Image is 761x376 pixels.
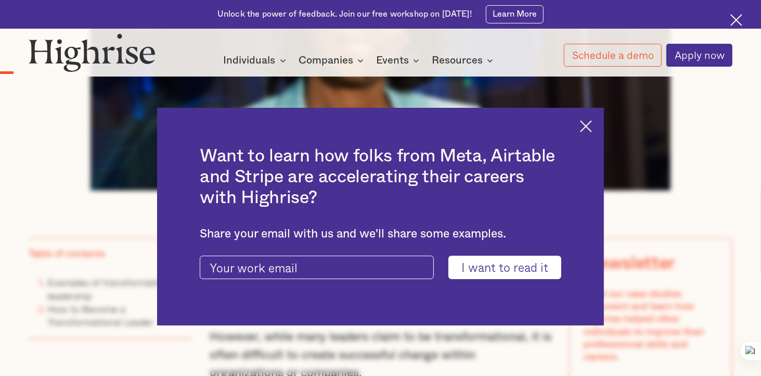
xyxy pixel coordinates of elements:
[486,5,544,23] a: Learn More
[448,256,561,280] input: I want to read it
[730,14,742,26] img: Cross icon
[432,54,483,67] div: Resources
[200,146,561,208] h2: Want to learn how folks from Meta, Airtable and Stripe are accelerating their careers with Highrise?
[376,54,422,67] div: Events
[217,9,472,20] div: Unlock the power of feedback. Join our free workshop on [DATE]!
[200,227,561,241] div: Share your email with us and we'll share some examples.
[200,256,434,280] input: Your work email
[299,54,367,67] div: Companies
[224,54,289,67] div: Individuals
[224,54,276,67] div: Individuals
[376,54,409,67] div: Events
[200,256,561,280] form: current-ascender-blog-article-modal-form
[432,54,496,67] div: Resources
[299,54,353,67] div: Companies
[580,120,592,132] img: Cross icon
[666,44,732,67] a: Apply now
[564,44,662,67] a: Schedule a demo
[29,33,156,72] img: Highrise logo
